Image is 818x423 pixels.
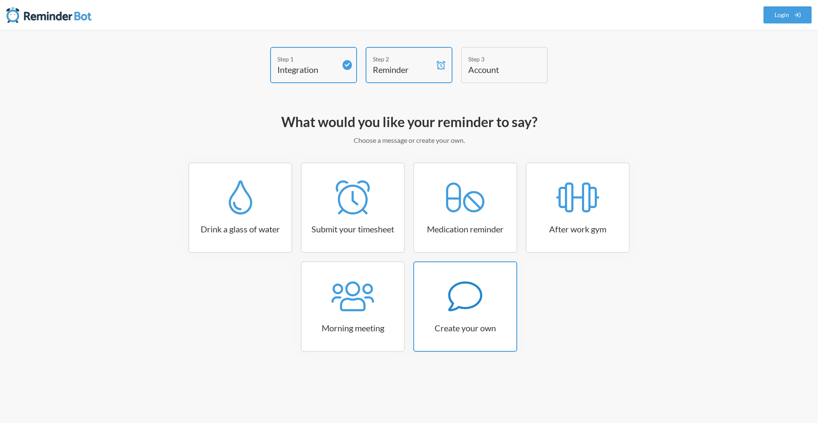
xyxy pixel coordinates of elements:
h2: What would you like your reminder to say? [162,113,656,131]
h4: Integration [277,64,337,75]
h3: Create your own [414,322,516,334]
h3: Morning meeting [302,322,404,334]
div: Step 1 [277,55,337,64]
h3: Submit your timesheet [302,223,404,235]
div: Step 3 [468,55,528,64]
div: Step 2 [373,55,432,64]
p: Choose a message or create your own. [162,135,656,145]
h4: Reminder [373,64,432,75]
h3: Drink a glass of water [189,223,291,235]
h3: After work gym [527,223,629,235]
h4: Account [468,64,528,75]
a: Login [763,6,812,23]
h3: Medication reminder [414,223,516,235]
img: Reminder Bot [6,6,92,23]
